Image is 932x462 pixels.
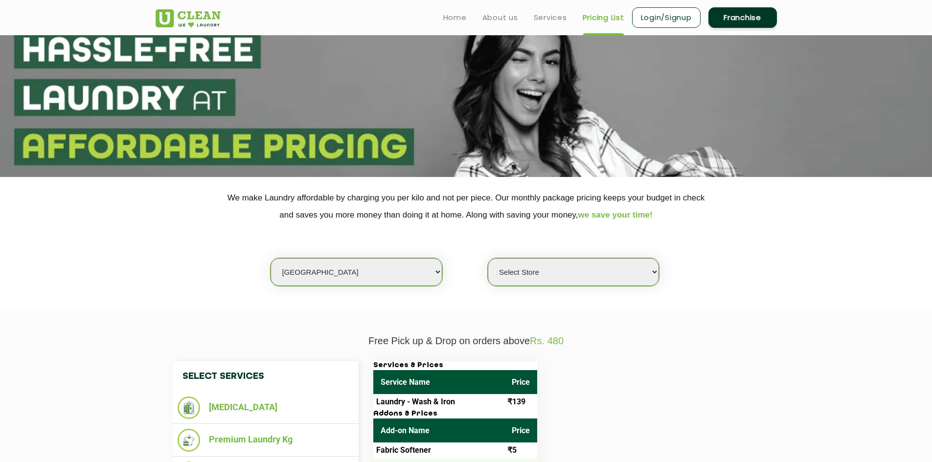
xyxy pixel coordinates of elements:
a: Login/Signup [632,7,701,28]
a: About us [482,12,518,23]
h4: Select Services [173,361,359,392]
a: Franchise [708,7,777,28]
a: Pricing List [583,12,624,23]
p: We make Laundry affordable by charging you per kilo and not per piece. Our monthly package pricin... [156,189,777,223]
th: Add-on Name [373,418,504,442]
td: Laundry - Wash & Iron [373,394,504,410]
a: Services [534,12,567,23]
th: Price [504,370,537,394]
h3: Addons & Prices [373,410,537,418]
span: Rs. 480 [530,335,564,346]
h3: Services & Prices [373,361,537,370]
img: Premium Laundry Kg [178,429,201,452]
li: [MEDICAL_DATA] [178,396,354,419]
td: ₹5 [504,442,537,458]
li: Premium Laundry Kg [178,429,354,452]
td: Fabric Softener [373,442,504,458]
td: ₹139 [504,394,537,410]
img: Dry Cleaning [178,396,201,419]
a: Home [443,12,467,23]
span: we save your time! [578,210,653,220]
img: UClean Laundry and Dry Cleaning [156,9,221,27]
th: Service Name [373,370,504,394]
p: Free Pick up & Drop on orders above [156,335,777,347]
th: Price [504,418,537,442]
